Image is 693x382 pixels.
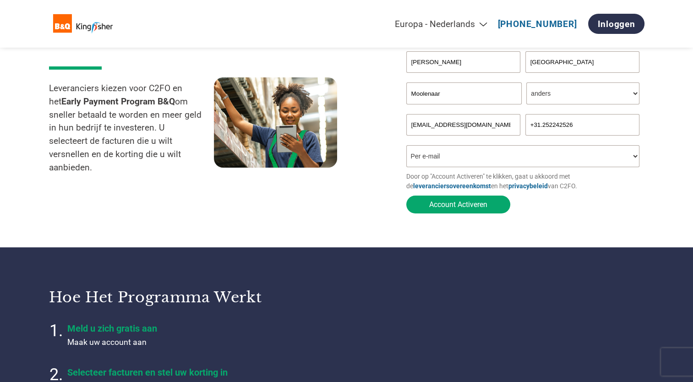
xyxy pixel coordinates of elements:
[214,77,337,168] img: supply chain worker
[49,11,117,37] img: B&Q
[508,182,548,190] a: privacybeleid
[67,323,296,334] h4: Meld u zich gratis aan
[406,196,510,213] button: Account Activeren
[61,96,175,107] strong: Early Payment Program B&Q
[498,19,577,29] a: [PHONE_NUMBER]
[67,367,296,378] h4: Selecteer facturen en stel uw korting in
[406,74,521,79] div: Invalid first name or first name is too long
[49,288,335,306] h3: Hoe het programma werkt
[525,136,640,142] div: Inavlid Phone Number
[526,82,639,104] select: Title/Role
[525,114,640,136] input: Telefoon*
[588,14,644,34] a: Inloggen
[406,105,640,110] div: Invalid company name or company name is too long
[406,136,521,142] div: Inavlid Email Address
[525,51,640,73] input: Achternaam*
[49,82,214,175] p: Leveranciers kiezen voor C2FO en het om sneller betaald te worden en meer geld in hun bedrijf te ...
[406,172,644,191] p: Door op "Account Activeren" te klikken, gaat u akkoord met de en het van C2FO.
[406,51,521,73] input: Voornaam*
[413,182,491,190] a: leveranciersovereenkomst
[406,114,521,136] input: Invalid Email format
[525,74,640,79] div: Invalid last name or last name is too long
[406,82,522,104] input: Uw bedrijfsnaam*
[67,336,296,348] p: Maak uw account aan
